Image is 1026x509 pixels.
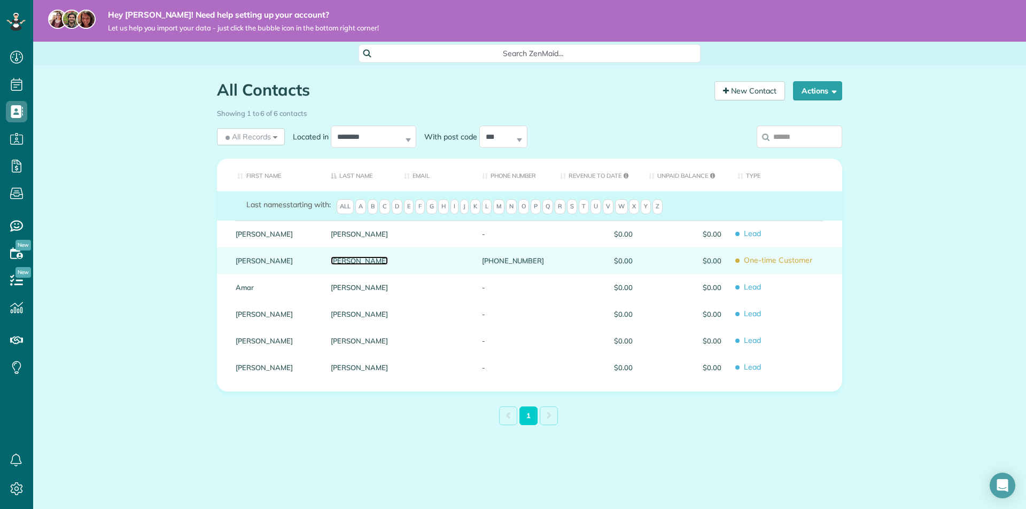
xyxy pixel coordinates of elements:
a: [PERSON_NAME] [236,310,315,318]
img: maria-72a9807cf96188c08ef61303f053569d2e2a8a1cde33d635c8a3ac13582a053d.jpg [48,10,67,29]
span: $0.00 [649,337,721,344]
label: starting with: [246,199,331,210]
button: Actions [793,81,842,100]
span: All [337,199,354,214]
span: $0.00 [560,310,633,318]
a: [PERSON_NAME] [331,310,388,318]
a: [PERSON_NAME] [331,337,388,344]
span: $0.00 [560,257,633,264]
span: New [15,240,31,250]
div: - [474,327,552,354]
span: F [415,199,425,214]
span: $0.00 [560,230,633,238]
span: One-time Customer [737,251,834,270]
a: [PERSON_NAME] [331,364,388,371]
span: Lead [737,278,834,296]
h1: All Contacts [217,81,706,99]
span: Lead [737,304,834,323]
span: N [506,199,517,214]
span: $0.00 [560,284,633,291]
strong: Hey [PERSON_NAME]! Need help setting up your account? [108,10,379,20]
a: [PERSON_NAME] [331,257,388,264]
a: [PERSON_NAME] [236,364,315,371]
span: $0.00 [649,257,721,264]
th: Email: activate to sort column ascending [396,159,474,191]
span: Last names [246,200,286,209]
span: J [460,199,469,214]
span: Lead [737,358,834,377]
span: P [531,199,541,214]
span: $0.00 [649,284,721,291]
span: V [603,199,613,214]
a: [PERSON_NAME] [331,230,388,238]
span: $0.00 [560,337,633,344]
th: Phone number: activate to sort column ascending [474,159,552,191]
span: C [379,199,390,214]
a: [PERSON_NAME] [236,257,315,264]
img: jorge-587dff0eeaa6aab1f244e6dc62b8924c3b6ad411094392a53c71c6c4a576187d.jpg [62,10,81,29]
span: K [470,199,480,214]
div: - [474,354,552,381]
span: $0.00 [649,310,721,318]
span: X [629,199,639,214]
a: [PERSON_NAME] [236,230,315,238]
span: Z [652,199,663,214]
a: [PERSON_NAME] [236,337,315,344]
a: Amar [236,284,315,291]
span: O [518,199,529,214]
span: $0.00 [560,364,633,371]
div: - [474,274,552,301]
span: New [15,267,31,278]
span: S [567,199,577,214]
span: T [579,199,589,214]
span: H [438,199,449,214]
th: Revenue to Date: activate to sort column ascending [552,159,641,191]
span: All Records [223,131,271,142]
span: M [493,199,504,214]
span: B [368,199,378,214]
th: Unpaid Balance: activate to sort column ascending [641,159,729,191]
span: Y [641,199,651,214]
label: With post code [416,131,479,142]
span: E [404,199,414,214]
span: Lead [737,224,834,243]
span: I [450,199,458,214]
span: W [615,199,628,214]
div: - [474,221,552,247]
label: Located in [285,131,331,142]
th: Type: activate to sort column ascending [729,159,842,191]
span: U [590,199,601,214]
img: michelle-19f622bdf1676172e81f8f8fba1fb50e276960ebfe0243fe18214015130c80e4.jpg [76,10,96,29]
div: [PHONE_NUMBER] [474,247,552,274]
a: New Contact [714,81,785,100]
th: First Name: activate to sort column ascending [217,159,323,191]
div: Showing 1 to 6 of 6 contacts [217,104,842,119]
div: - [474,301,552,327]
span: D [392,199,402,214]
span: Q [542,199,553,214]
span: R [555,199,565,214]
span: L [482,199,492,214]
span: Let us help you import your data - just click the bubble icon in the bottom right corner! [108,24,379,33]
span: $0.00 [649,230,721,238]
a: [PERSON_NAME] [331,284,388,291]
span: A [355,199,366,214]
span: G [426,199,437,214]
div: Open Intercom Messenger [990,473,1015,498]
span: Lead [737,331,834,350]
span: $0.00 [649,364,721,371]
a: 1 [519,406,538,425]
th: Last Name: activate to sort column descending [323,159,396,191]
